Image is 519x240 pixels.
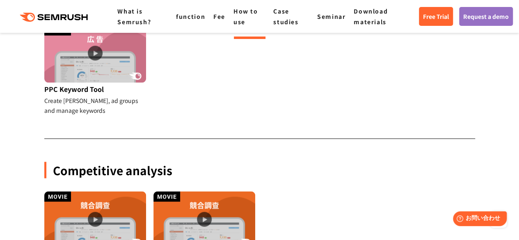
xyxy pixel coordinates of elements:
a: Fee [213,12,225,21]
a: Seminar [317,12,345,21]
a: function [176,12,205,21]
a: Request a demo [459,7,513,26]
font: PPC Keyword Tool [44,84,104,94]
a: PPC Keyword Tool Create [PERSON_NAME], ad groups and manage keywords [44,25,147,115]
a: Download materials [354,7,388,26]
a: What is Semrush? [117,7,151,26]
a: Case studies [273,7,298,26]
font: Free Trial [423,12,449,21]
a: Free Trial [419,7,453,26]
a: How to use [233,7,258,26]
font: Request a demo [463,12,509,21]
iframe: Help widget launcher [446,208,510,231]
font: Competitive analysis [53,162,172,178]
font: Create [PERSON_NAME], ad groups and manage keywords [44,96,138,114]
